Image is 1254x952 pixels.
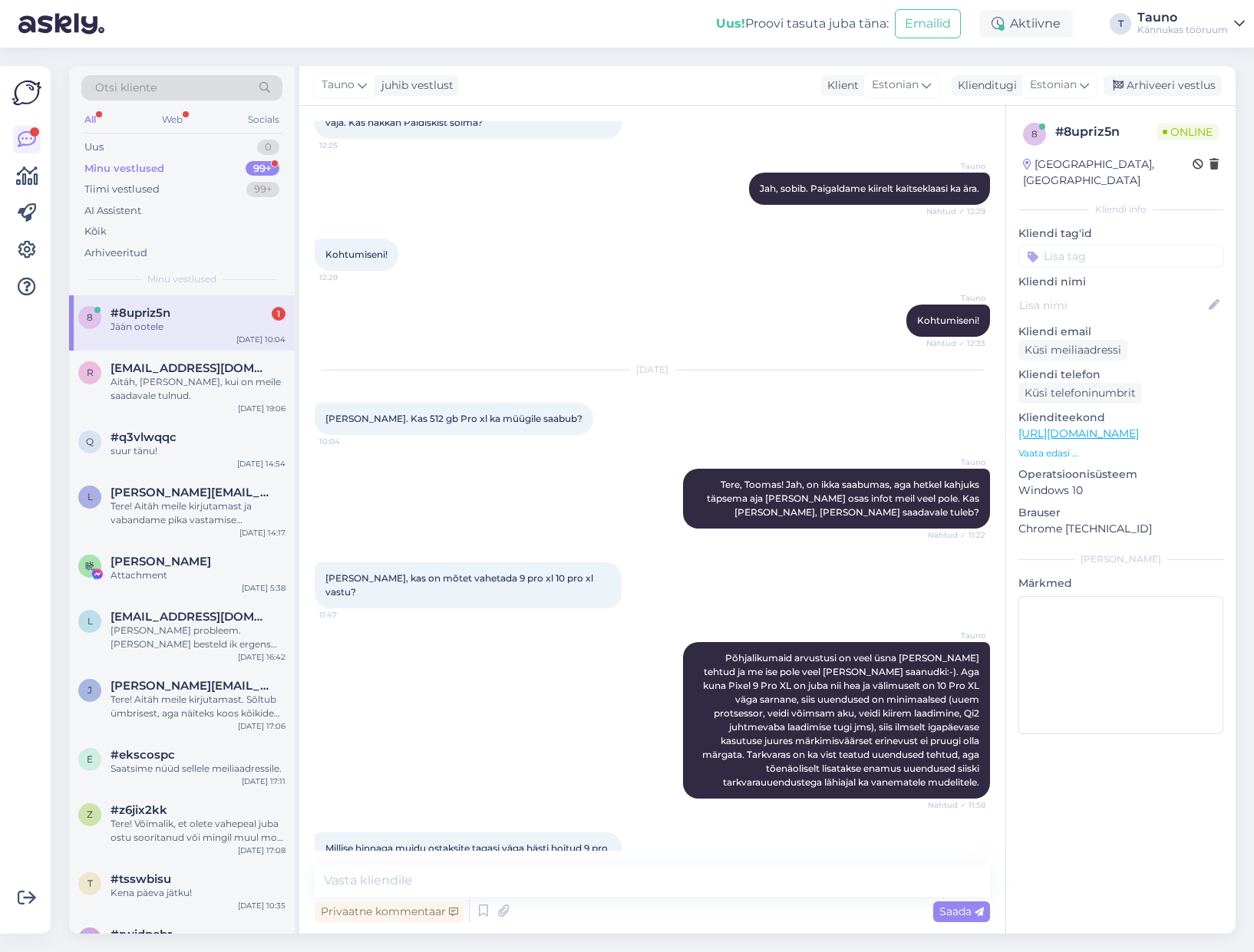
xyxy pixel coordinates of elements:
[111,430,177,444] span: #q3vlwqqc
[111,444,285,458] div: suur tänu!
[1018,575,1223,591] p: Märkmed
[1018,446,1223,460] p: Vaata edasi ...
[1018,245,1223,268] input: Lisa tag
[1137,12,1228,24] div: Tauno
[928,160,985,172] span: Tauno
[111,679,270,693] span: jelena.tihhomirova@gmail.com
[87,684,92,696] span: j
[928,630,985,641] span: Tauno
[325,249,388,260] span: Kohtumiseni!
[159,110,186,130] div: Web
[272,307,285,321] div: 1
[952,77,1017,94] div: Klienditugi
[239,527,285,539] div: [DATE] 14:17
[1018,226,1223,242] p: Kliendi tag'id
[257,140,279,155] div: 0
[111,375,285,403] div: Aitäh, [PERSON_NAME], kui on meile saadavale tulnud.
[87,809,93,820] span: z
[87,311,93,323] span: 8
[1018,505,1223,521] p: Brauser
[1019,297,1206,314] input: Lisa nimi
[111,555,211,568] span: 晓辉 胡
[1018,427,1139,440] a: [URL][DOMAIN_NAME]
[716,15,889,33] div: Proovi tasuta juba täna:
[1018,410,1223,426] p: Klienditeekond
[238,403,285,414] div: [DATE] 19:06
[872,77,919,94] span: Estonian
[1018,483,1223,499] p: Windows 10
[87,491,93,502] span: l
[111,486,270,499] span: lauri.kummel@gmail.com
[238,900,285,911] div: [DATE] 10:35
[979,10,1073,38] div: Aktiivne
[375,77,454,94] div: juhib vestlust
[928,292,985,304] span: Tauno
[111,568,285,582] div: Attachment
[1018,521,1223,537] p: Chrome [TECHNICAL_ID]
[325,572,596,598] span: [PERSON_NAME], kas on mõtet vahetada 9 pro xl 10 pro xl vastu?
[87,878,93,889] span: t
[238,651,285,663] div: [DATE] 16:42
[315,363,990,377] div: [DATE]
[87,933,94,944] span: r
[821,77,859,94] div: Klient
[237,458,285,469] div: [DATE] 14:54
[1018,340,1127,361] div: Küsi meiliaadressi
[926,206,985,217] span: Nähtud ✓ 12:29
[322,77,355,94] span: Tauno
[928,799,985,811] span: Nähtud ✓ 11:58
[81,110,99,130] div: All
[12,78,41,107] img: Askly Logo
[1137,12,1245,36] a: TaunoKännukas tööruum
[111,610,270,624] span: le.verkamman@solcon.nl
[325,842,610,868] span: Millise hinnaga muidu ostaksite tagasi väga hästi hoitud 9 pro xl 512 gb, ostetud Kännukast 07.07?
[1023,156,1193,189] div: [GEOGRAPHIC_DATA], [GEOGRAPHIC_DATA]
[111,499,285,527] div: Tere! Aitäh meile kirjutamast ja vabandame pika vastamise [PERSON_NAME]. Jah, see toode on meil p...
[246,161,279,176] div: 99+
[1110,13,1131,35] div: T
[111,748,175,762] span: #ekscospc
[236,334,285,345] div: [DATE] 10:04
[319,140,377,151] span: 12:25
[111,762,285,776] div: Saatsime nüüd sellele meiliaadressile.
[1030,77,1077,94] span: Estonian
[1018,274,1223,290] p: Kliendi nimi
[939,904,984,918] span: Saada
[716,16,745,31] b: Uus!
[242,582,285,594] div: [DATE] 5:38
[111,306,170,320] span: #8upriz5n
[84,182,160,197] div: Tiimi vestlused
[1018,324,1223,340] p: Kliendi email
[928,529,985,541] span: Nähtud ✓ 11:22
[111,872,171,886] span: #tsswbisu
[1055,123,1157,141] div: # 8upriz5n
[85,560,94,572] span: 晓
[1104,75,1222,96] div: Arhiveeri vestlus
[87,615,93,627] span: l
[111,361,270,375] span: reimu.saaremaa@gmail.com
[1157,124,1219,140] span: Online
[1031,128,1038,140] span: 8
[87,367,94,378] span: r
[111,927,172,941] span: #rwidpcbr
[111,320,285,334] div: Jään ootele
[84,140,104,155] div: Uus
[702,652,982,788] span: Põhjalikumaid arvustusi on veel üsna [PERSON_NAME] tehtud ja me ise pole veel [PERSON_NAME] saanu...
[111,886,285,900] div: Kena päeva jätku!
[325,413,582,424] span: [PERSON_NAME]. Kas 512 gb Pro xl ka müügile saabub?
[111,817,285,845] div: Tere! Võimalik, et olete vahepeal juba ostu sooritanud või mingil muul moel lahenduse leidnud, ag...
[95,80,157,96] span: Otsi kliente
[1018,203,1223,216] div: Kliendi info
[111,693,285,720] div: Tere! Aitäh meile kirjutamast. Sõltub ümbrisest, aga näiteks koos kõikide Spigen ümbristega saab ...
[147,272,216,286] span: Minu vestlused
[246,182,279,197] div: 99+
[111,803,167,817] span: #z6jix2kk
[895,9,961,38] button: Emailid
[84,203,141,219] div: AI Assistent
[84,245,147,261] div: Arhiveeritud
[928,456,985,468] span: Tauno
[926,338,985,349] span: Nähtud ✓ 12:33
[111,624,285,651] div: [PERSON_NAME] probleem. [PERSON_NAME] besteld ik ergens anders, als dat beter is. Het moet ook ni...
[86,436,94,447] span: q
[1018,367,1223,383] p: Kliendi telefon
